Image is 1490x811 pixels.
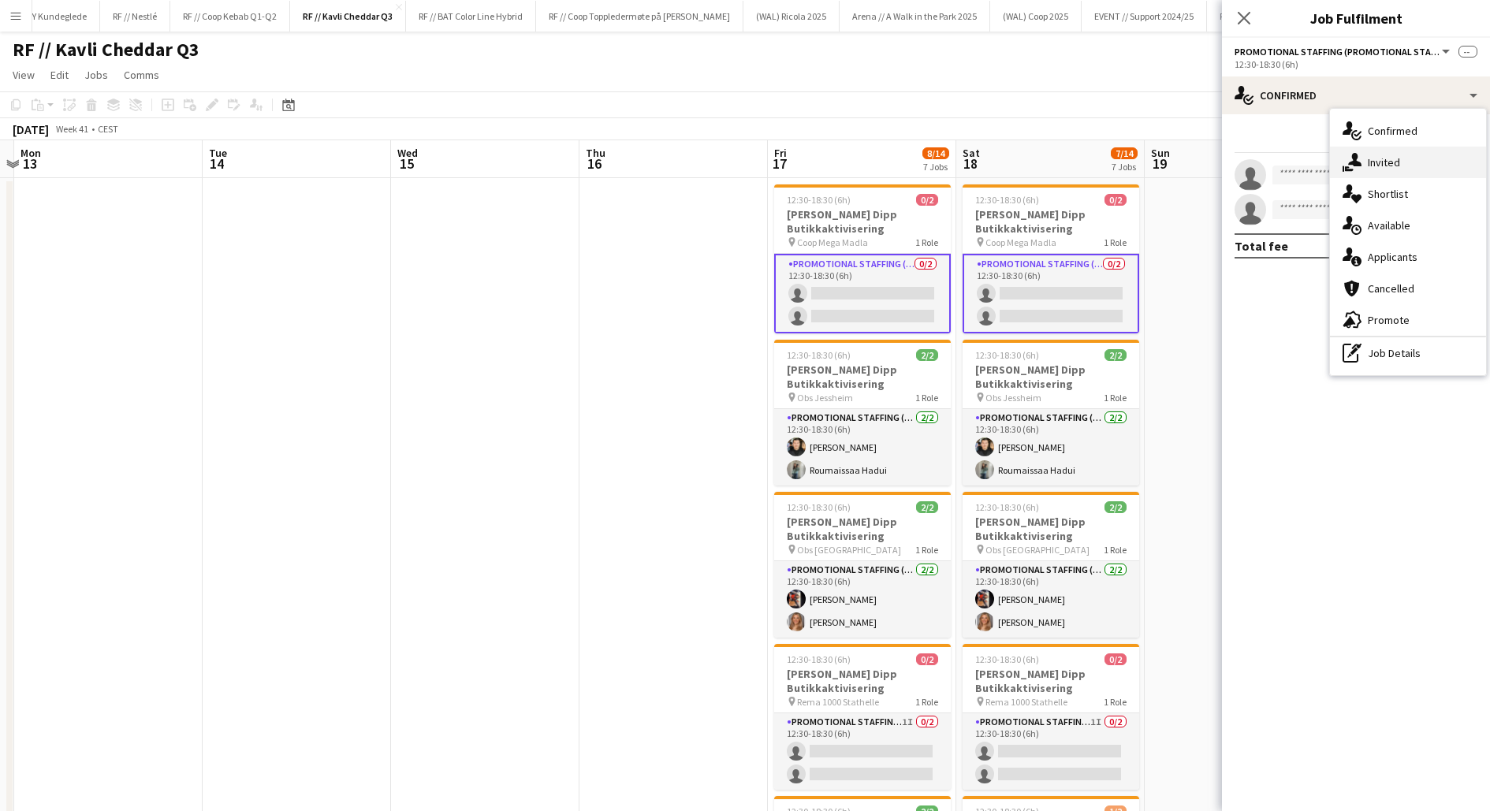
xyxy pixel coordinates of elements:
[975,194,1039,206] span: 12:30-18:30 (6h)
[1368,155,1400,169] span: Invited
[774,492,951,638] app-job-card: 12:30-18:30 (6h)2/2[PERSON_NAME] Dipp Butikkaktivisering Obs [GEOGRAPHIC_DATA]1 RolePromotional S...
[787,653,851,665] span: 12:30-18:30 (6h)
[98,123,118,135] div: CEST
[1222,76,1490,114] div: Confirmed
[1151,146,1170,160] span: Sun
[787,501,851,513] span: 12:30-18:30 (6h)
[985,392,1041,404] span: Obs Jessheim
[985,696,1067,708] span: Rema 1000 Stathelle
[1104,392,1127,404] span: 1 Role
[1368,281,1414,296] span: Cancelled
[1368,313,1410,327] span: Promote
[586,146,605,160] span: Thu
[963,561,1139,638] app-card-role: Promotional Staffing (Promotional Staff)2/212:30-18:30 (6h)[PERSON_NAME][PERSON_NAME]
[406,1,536,32] button: RF // BAT Color Line Hybrid
[963,184,1139,333] app-job-card: 12:30-18:30 (6h)0/2[PERSON_NAME] Dipp Butikkaktivisering Coop Mega Madla1 RolePromotional Staffin...
[1104,696,1127,708] span: 1 Role
[915,696,938,708] span: 1 Role
[536,1,743,32] button: RF // Coop Toppledermøte på [PERSON_NAME]
[117,65,166,85] a: Comms
[975,349,1039,361] span: 12:30-18:30 (6h)
[774,409,951,485] app-card-role: Promotional Staffing (Promotional Staff)2/212:30-18:30 (6h)[PERSON_NAME]Roumaissaa Hadui
[1330,337,1486,369] div: Job Details
[13,38,199,61] h1: RF // Kavli Cheddar Q3
[1368,124,1417,138] span: Confirmed
[916,349,938,361] span: 2/2
[774,254,951,333] app-card-role: Promotional Staffing (Promotional Staff)0/212:30-18:30 (6h)
[1104,236,1127,248] span: 1 Role
[1112,161,1137,173] div: 7 Jobs
[1104,194,1127,206] span: 0/2
[1104,653,1127,665] span: 0/2
[840,1,990,32] button: Arena // A Walk in the Park 2025
[1222,8,1490,28] h3: Job Fulfilment
[84,68,108,82] span: Jobs
[797,236,868,248] span: Coop Mega Madla
[915,236,938,248] span: 1 Role
[963,409,1139,485] app-card-role: Promotional Staffing (Promotional Staff)2/212:30-18:30 (6h)[PERSON_NAME]Roumaissaa Hadui
[44,65,75,85] a: Edit
[6,65,41,85] a: View
[1368,187,1408,201] span: Shortlist
[916,194,938,206] span: 0/2
[975,501,1039,513] span: 12:30-18:30 (6h)
[915,392,938,404] span: 1 Role
[963,207,1139,236] h3: [PERSON_NAME] Dipp Butikkaktivisering
[963,492,1139,638] app-job-card: 12:30-18:30 (6h)2/2[PERSON_NAME] Dipp Butikkaktivisering Obs [GEOGRAPHIC_DATA]1 RolePromotional S...
[743,1,840,32] button: (WAL) Ricola 2025
[774,713,951,790] app-card-role: Promotional Staffing (Promotional Staff)1I0/212:30-18:30 (6h)
[124,68,159,82] span: Comms
[797,696,879,708] span: Rema 1000 Stathelle
[395,154,418,173] span: 15
[772,154,787,173] span: 17
[963,515,1139,543] h3: [PERSON_NAME] Dipp Butikkaktivisering
[990,1,1082,32] button: (WAL) Coop 2025
[774,561,951,638] app-card-role: Promotional Staffing (Promotional Staff)2/212:30-18:30 (6h)[PERSON_NAME][PERSON_NAME]
[774,184,951,333] app-job-card: 12:30-18:30 (6h)0/2[PERSON_NAME] Dipp Butikkaktivisering Coop Mega Madla1 RolePromotional Staffin...
[774,363,951,391] h3: [PERSON_NAME] Dipp Butikkaktivisering
[923,161,948,173] div: 7 Jobs
[583,154,605,173] span: 16
[797,392,853,404] span: Obs Jessheim
[963,254,1139,333] app-card-role: Promotional Staffing (Promotional Staff)0/212:30-18:30 (6h)
[774,644,951,790] app-job-card: 12:30-18:30 (6h)0/2[PERSON_NAME] Dipp Butikkaktivisering Rema 1000 Stathelle1 RolePromotional Sta...
[797,544,901,556] span: Obs [GEOGRAPHIC_DATA]
[78,65,114,85] a: Jobs
[100,1,170,32] button: RF // Nestlé
[1207,1,1339,32] button: RF // [GEOGRAPHIC_DATA]
[963,644,1139,790] app-job-card: 12:30-18:30 (6h)0/2[PERSON_NAME] Dipp Butikkaktivisering Rema 1000 Stathelle1 RolePromotional Sta...
[915,544,938,556] span: 1 Role
[787,349,851,361] span: 12:30-18:30 (6h)
[50,68,69,82] span: Edit
[207,154,227,173] span: 14
[774,146,787,160] span: Fri
[1104,544,1127,556] span: 1 Role
[1235,238,1288,254] div: Total fee
[774,340,951,485] app-job-card: 12:30-18:30 (6h)2/2[PERSON_NAME] Dipp Butikkaktivisering Obs Jessheim1 RolePromotional Staffing (...
[209,146,227,160] span: Tue
[1235,46,1440,58] span: Promotional Staffing (Promotional Staff)
[916,653,938,665] span: 0/2
[1458,46,1477,58] span: --
[963,713,1139,790] app-card-role: Promotional Staffing (Promotional Staff)1I0/212:30-18:30 (6h)
[1235,46,1452,58] button: Promotional Staffing (Promotional Staff)
[787,194,851,206] span: 12:30-18:30 (6h)
[774,515,951,543] h3: [PERSON_NAME] Dipp Butikkaktivisering
[922,147,949,159] span: 8/14
[13,68,35,82] span: View
[1111,147,1138,159] span: 7/14
[975,653,1039,665] span: 12:30-18:30 (6h)
[18,154,41,173] span: 13
[52,123,91,135] span: Week 41
[1235,58,1477,70] div: 12:30-18:30 (6h)
[963,146,980,160] span: Sat
[1104,349,1127,361] span: 2/2
[963,340,1139,485] app-job-card: 12:30-18:30 (6h)2/2[PERSON_NAME] Dipp Butikkaktivisering Obs Jessheim1 RolePromotional Staffing (...
[985,544,1090,556] span: Obs [GEOGRAPHIC_DATA]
